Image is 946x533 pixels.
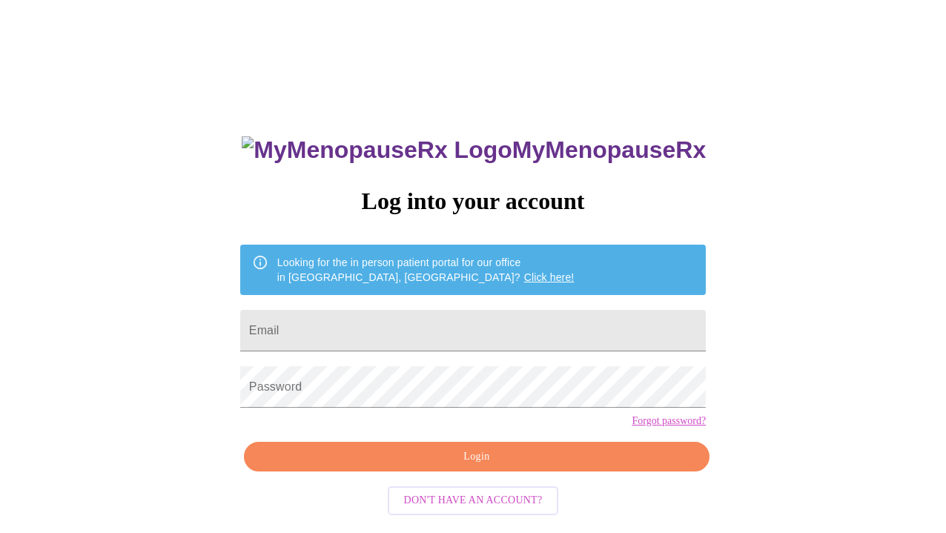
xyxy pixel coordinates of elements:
h3: MyMenopauseRx [242,136,706,164]
a: Forgot password? [632,415,706,427]
a: Click here! [524,271,575,283]
div: Looking for the in person patient portal for our office in [GEOGRAPHIC_DATA], [GEOGRAPHIC_DATA]? [277,249,575,291]
span: Don't have an account? [404,491,543,510]
a: Don't have an account? [384,493,563,506]
button: Don't have an account? [388,486,559,515]
h3: Log into your account [240,188,706,215]
span: Login [261,448,692,466]
button: Login [244,442,709,472]
img: MyMenopauseRx Logo [242,136,512,164]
